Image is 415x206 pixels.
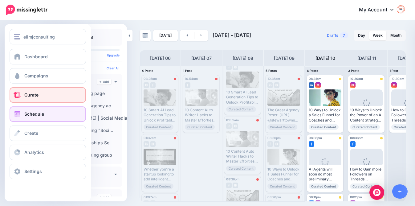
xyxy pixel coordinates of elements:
[10,164,86,179] a: Settings
[350,82,356,88] img: instagram-square.png
[10,87,86,103] a: Curate
[350,108,383,123] div: 10 Ways to Unlock the Power of an AI Content Strategy That Converts Read more 👉 [URL] #ContentCre...
[350,124,380,130] span: Curated Content
[10,29,86,44] button: elimjconsulting
[226,64,232,70] img: linkedin-grey-square.png
[350,77,363,80] span: 10:30am
[309,195,321,199] span: 08:11pm
[226,106,256,112] span: Curated Content
[267,108,300,123] div: The Great Agency Reset: [URL] @stewarttownsend #agency #Podcast #Marketing #Guestpodcasting #Podc...
[358,99,375,115] div: Loading
[144,183,173,189] span: Curated Content
[226,149,259,164] div: 10 Content Auto Writer Hacks to Master Effortless Content Creation Read more 👉 [URL] #Transformin...
[185,82,190,88] img: facebook-grey-square.png
[226,123,232,129] img: linkedin-grey-square.png
[24,54,48,59] span: Dashboard
[24,73,48,78] span: Campaigns
[350,183,380,189] span: Curated Content
[309,136,322,140] span: 08:36pm
[309,124,339,130] span: Curated Content
[144,195,157,199] span: 01:07am
[267,183,297,189] span: Curated Content
[107,53,120,57] a: Upgrade
[24,130,38,136] span: Create
[10,106,86,122] a: Schedule
[24,150,44,155] span: Analytics
[350,136,363,140] span: 08:36pm
[315,55,335,62] h4: [DATE] 10
[213,32,251,38] span: [DATE] - [DATE]
[315,82,321,88] img: instagram-square.png
[24,169,42,174] span: Settings
[153,30,178,41] a: [DATE]
[144,124,173,130] span: Curated Content
[233,55,253,62] h4: [DATE] 08
[142,33,148,38] img: calendar-grey-darker.png
[315,200,321,206] img: instagram-square.png
[233,183,238,188] img: instagram-grey-square.png
[10,68,86,84] a: Campaigns
[266,69,277,72] span: 5 Posts
[391,82,397,88] img: instagram-square.png
[226,118,239,122] span: 01:32am
[274,55,295,62] h4: [DATE] 09
[23,33,55,40] span: elimjconsulting
[350,195,362,199] span: 08:11pm
[226,166,256,171] span: Curated Content
[185,124,215,130] span: Curated Content
[10,145,86,160] a: Analytics
[144,141,149,147] img: linkedin-grey-square.png
[183,69,192,72] span: 1 Post
[226,90,259,105] div: 10 Smart AI Lead Generation Tips to Unlock Profitable Growth ▸ [URL] #ceaselessli #LeadGeneration...
[226,183,232,188] img: facebook-grey-square.png
[24,111,44,117] span: Schedule
[191,55,212,62] h4: [DATE] 07
[309,200,314,206] img: facebook-square.png
[309,82,314,88] img: linkedin-square.png
[358,158,375,174] div: Loading
[350,200,356,206] img: instagram-square.png
[97,194,111,200] a: Add
[369,31,386,40] a: Week
[144,108,176,123] div: 10 Smart AI Lead Generation Tips to Unlock Profitable Growth ▸ [URL] #ceaselessli #LeadGeneration...
[185,108,218,123] div: 10 Content Auto Writer Hacks to Master Effortless Content Creation Read more 👉 [URL] #Transformin...
[150,55,171,62] h4: [DATE] 06
[267,195,281,199] span: 08:20pm
[307,69,318,72] span: 6 Posts
[391,77,404,80] span: 10:30am
[150,141,156,147] img: instagram-grey-square.png
[144,136,156,140] span: 01:32am
[233,123,238,129] img: instagram-grey-square.png
[350,141,356,147] img: facebook-square.png
[267,141,273,147] img: facebook-grey-square.png
[144,77,157,80] span: 03:25am
[142,69,153,72] span: 4 Posts
[327,34,338,37] span: Drafts
[6,5,47,15] img: Missinglettr
[309,167,341,182] div: AI Agents will soon do most preliminary searches. Unless B2B Brands meet their needs, real human ...
[10,49,86,64] a: Dashboard
[323,30,352,41] a: Drafts7
[309,183,339,189] span: Curated Content
[144,200,149,206] img: instagram-grey-square.png
[107,66,120,70] a: Clear All
[185,77,198,80] span: 10:54am
[97,79,111,84] a: Add
[389,69,398,72] span: 1 Post
[274,82,279,88] img: instagram-grey-square.png
[233,64,238,70] img: instagram-grey-square.png
[317,158,334,174] div: Loading
[357,55,376,62] h4: [DATE] 11
[144,167,176,182] div: Whether you're a startup looking to add intelligent features to your app or an enterprise seeking...
[144,82,149,88] img: instagram-grey-square.png
[52,115,137,122] label: [PERSON_NAME] | Social Media St…
[24,92,39,97] span: Curate
[267,167,300,182] div: 10 Ways to Unlock a Sales Funnel for Coaches and Overcome Barriers: [URL] #CoachesFeelsImpossible...
[274,141,279,147] img: instagram-grey-square.png
[340,32,348,38] span: 7
[10,126,86,141] a: Create
[150,82,156,88] img: facebook-grey-square.png
[350,167,383,182] div: How to Gain more Followers on Threads #SocialMedia #Marketing #Threads @HeartofManoj [URL]
[369,185,384,200] div: Open Intercom Messenger
[353,2,406,18] a: My Account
